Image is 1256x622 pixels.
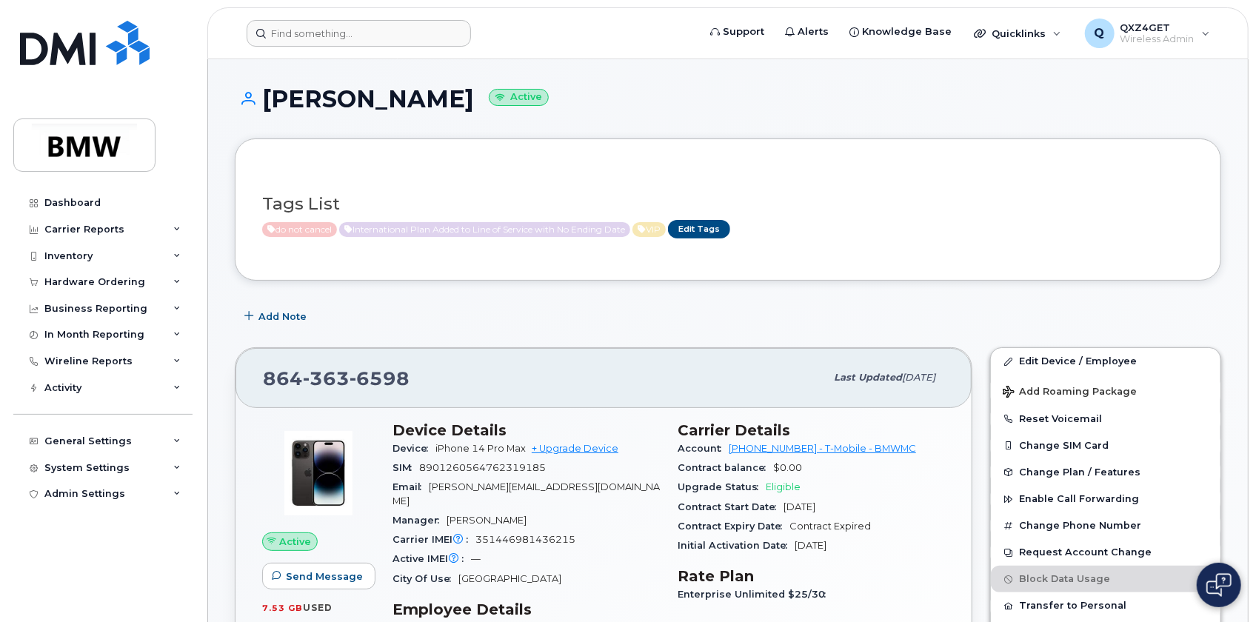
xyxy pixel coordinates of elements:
[392,515,447,526] span: Manager
[678,421,945,439] h3: Carrier Details
[632,222,666,237] span: Active
[235,303,319,330] button: Add Note
[668,220,730,238] a: Edit Tags
[678,521,789,532] span: Contract Expiry Date
[678,462,773,473] span: Contract balance
[766,481,801,492] span: Eligible
[678,540,795,551] span: Initial Activation Date
[1206,573,1232,597] img: Open chat
[789,521,871,532] span: Contract Expired
[392,573,458,584] span: City Of Use
[447,515,527,526] span: [PERSON_NAME]
[262,603,303,613] span: 7.53 GB
[1003,386,1137,400] span: Add Roaming Package
[678,567,945,585] h3: Rate Plan
[435,443,526,454] span: iPhone 14 Pro Max
[263,367,410,389] span: 864
[773,462,802,473] span: $0.00
[678,501,784,512] span: Contract Start Date
[274,429,363,518] img: image20231002-3703462-by0d28.jpeg
[991,592,1220,619] button: Transfer to Personal
[262,563,375,589] button: Send Message
[235,86,1221,112] h1: [PERSON_NAME]
[392,601,660,618] h3: Employee Details
[991,459,1220,486] button: Change Plan / Features
[303,367,350,389] span: 363
[458,573,561,584] span: [GEOGRAPHIC_DATA]
[991,512,1220,539] button: Change Phone Number
[678,589,833,600] span: Enterprise Unlimited $25/30
[392,481,660,506] span: [PERSON_NAME][EMAIL_ADDRESS][DOMAIN_NAME]
[991,348,1220,375] a: Edit Device / Employee
[834,372,902,383] span: Last updated
[532,443,618,454] a: + Upgrade Device
[795,540,826,551] span: [DATE]
[392,553,471,564] span: Active IMEI
[339,222,630,237] span: Active
[1019,466,1140,478] span: Change Plan / Features
[475,534,575,545] span: 351446981436215
[303,602,333,613] span: used
[729,443,916,454] a: [PHONE_NUMBER] - T-Mobile - BMWMC
[392,481,429,492] span: Email
[262,222,337,237] span: Active
[678,443,729,454] span: Account
[991,566,1220,592] button: Block Data Usage
[419,462,546,473] span: 8901260564762319185
[262,195,1194,213] h3: Tags List
[350,367,410,389] span: 6598
[784,501,815,512] span: [DATE]
[392,421,660,439] h3: Device Details
[286,569,363,583] span: Send Message
[392,443,435,454] span: Device
[392,462,419,473] span: SIM
[991,539,1220,566] button: Request Account Change
[489,89,549,106] small: Active
[258,310,307,324] span: Add Note
[392,534,475,545] span: Carrier IMEI
[991,486,1220,512] button: Enable Call Forwarding
[991,432,1220,459] button: Change SIM Card
[991,375,1220,406] button: Add Roaming Package
[678,481,766,492] span: Upgrade Status
[279,535,311,549] span: Active
[991,406,1220,432] button: Reset Voicemail
[1019,494,1139,505] span: Enable Call Forwarding
[902,372,935,383] span: [DATE]
[471,553,481,564] span: —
